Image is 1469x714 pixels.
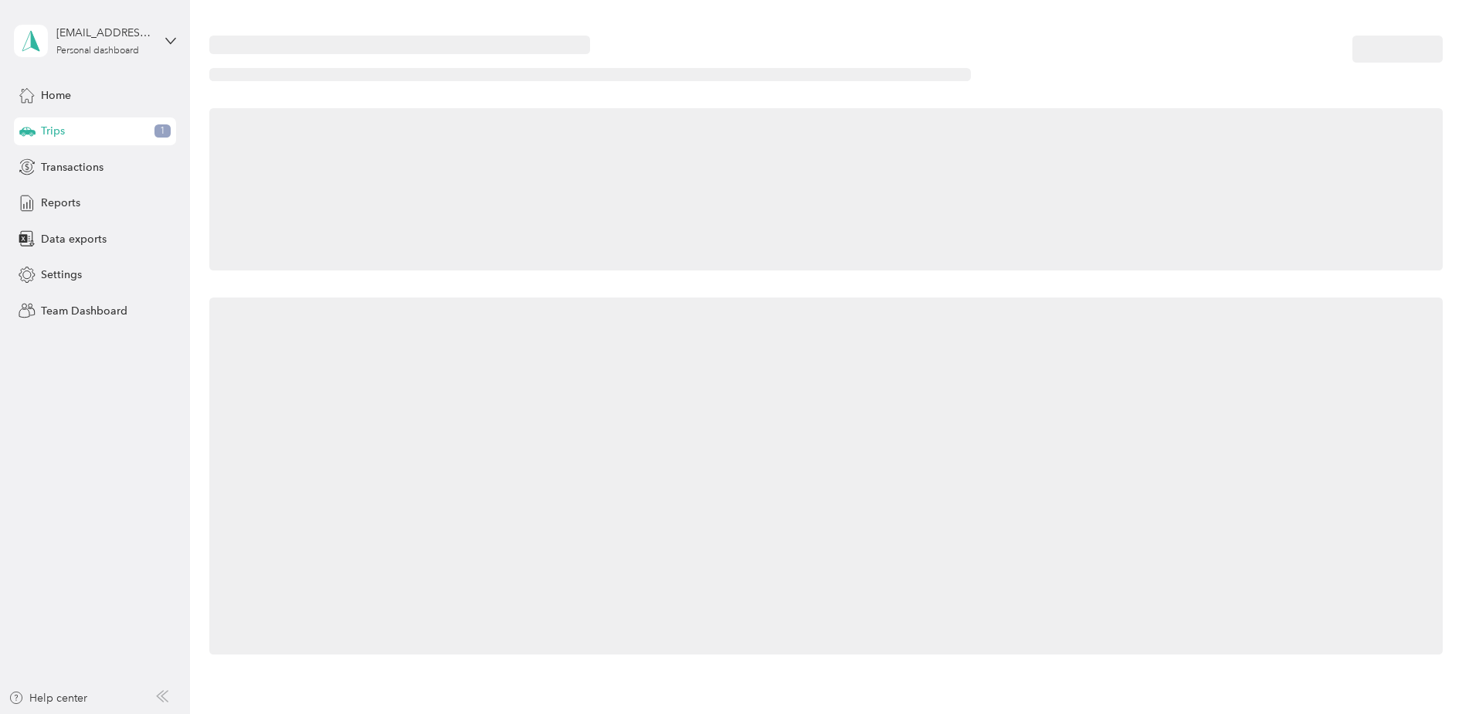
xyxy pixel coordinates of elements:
[56,46,139,56] div: Personal dashboard
[154,124,171,138] span: 1
[41,195,80,211] span: Reports
[41,123,65,139] span: Trips
[41,267,82,283] span: Settings
[41,303,127,319] span: Team Dashboard
[56,25,153,41] div: [EMAIL_ADDRESS][DOMAIN_NAME]
[8,690,87,706] button: Help center
[1382,627,1469,714] iframe: Everlance-gr Chat Button Frame
[41,87,71,104] span: Home
[41,159,103,175] span: Transactions
[41,231,107,247] span: Data exports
